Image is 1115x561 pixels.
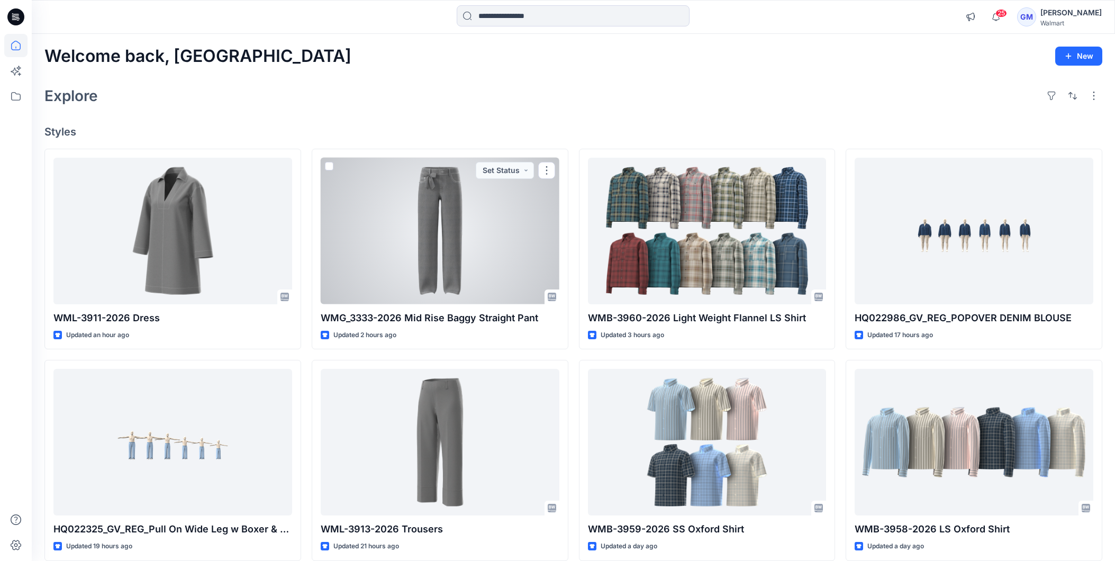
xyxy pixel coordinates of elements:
span: 25 [995,9,1007,17]
p: HQ022986_GV_REG_POPOVER DENIM BLOUSE [855,311,1093,325]
p: WMB-3959-2026 SS Oxford Shirt [588,522,827,537]
p: Updated 21 hours ago [333,541,399,552]
a: WMG_3333-2026 Mid Rise Baggy Straight Pant [321,158,559,304]
a: WML-3913-2026 Trousers [321,369,559,515]
p: WMG_3333-2026 Mid Rise Baggy Straight Pant [321,311,559,325]
p: Updated 19 hours ago [66,541,132,552]
p: WML-3913-2026 Trousers [321,522,559,537]
div: Walmart [1040,19,1102,27]
div: [PERSON_NAME] [1040,6,1102,19]
p: Updated a day ago [601,541,657,552]
h2: Welcome back, [GEOGRAPHIC_DATA] [44,47,351,66]
p: HQ022325_GV_REG_Pull On Wide Leg w Boxer & Side Stripe [53,522,292,537]
a: WMB-3958-2026 LS Oxford Shirt [855,369,1093,515]
p: Updated 3 hours ago [601,330,664,341]
p: Updated 17 hours ago [867,330,933,341]
h2: Explore [44,87,98,104]
a: WML-3911-2026 Dress [53,158,292,304]
a: WMB-3960-2026 Light Weight Flannel LS Shirt [588,158,827,304]
h4: Styles [44,125,1102,138]
p: Updated an hour ago [66,330,129,341]
div: GM [1017,7,1036,26]
a: HQ022325_GV_REG_Pull On Wide Leg w Boxer & Side Stripe [53,369,292,515]
p: WMB-3958-2026 LS Oxford Shirt [855,522,1093,537]
p: Updated a day ago [867,541,924,552]
a: HQ022986_GV_REG_POPOVER DENIM BLOUSE [855,158,1093,304]
a: WMB-3959-2026 SS Oxford Shirt [588,369,827,515]
button: New [1055,47,1102,66]
p: WMB-3960-2026 Light Weight Flannel LS Shirt [588,311,827,325]
p: WML-3911-2026 Dress [53,311,292,325]
p: Updated 2 hours ago [333,330,396,341]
